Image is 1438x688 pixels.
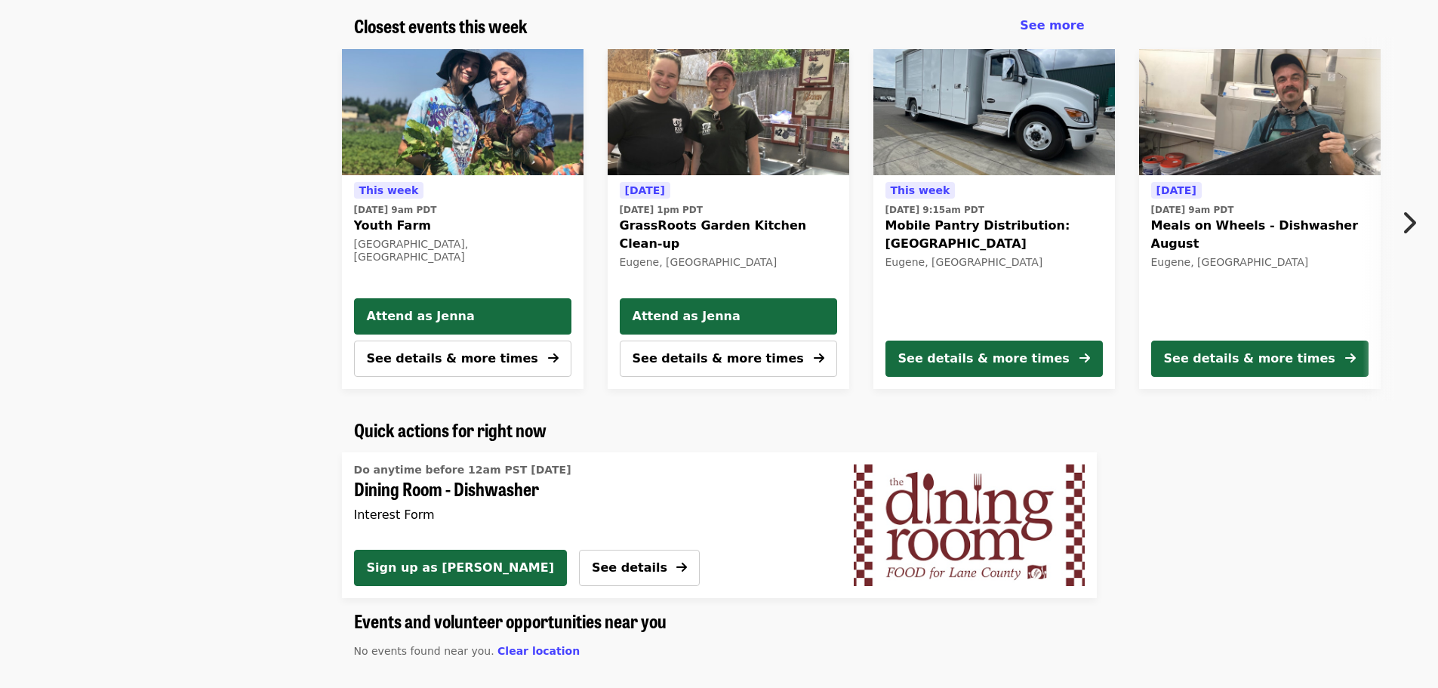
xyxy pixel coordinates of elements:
[1079,351,1090,366] i: arrow-right icon
[1139,49,1381,389] a: See details for "Meals on Wheels - Dishwasher August"
[367,351,538,366] span: See details & more times
[1151,203,1234,217] time: [DATE] 9am PDT
[1164,350,1335,368] div: See details & more times
[873,49,1115,176] img: Mobile Pantry Distribution: Bethel School District organized by FOOD For Lane County
[814,351,824,366] i: arrow-right icon
[1388,202,1438,244] button: Next item
[1020,18,1084,32] span: See more
[620,181,837,272] a: See details for "GrassRoots Garden Kitchen Clean-up"
[354,550,567,586] button: Sign up as [PERSON_NAME]
[620,256,837,269] div: Eugene, [GEOGRAPHIC_DATA]
[1345,351,1356,366] i: arrow-right icon
[633,307,824,325] span: Attend as Jenna
[620,341,837,377] button: See details & more times
[1156,184,1196,196] span: [DATE]
[620,217,837,253] span: GrassRoots Garden Kitchen Clean-up
[885,341,1103,377] button: See details & more times
[354,181,571,267] a: See details for "Youth Farm"
[633,351,804,366] span: See details & more times
[1401,208,1416,237] i: chevron-right icon
[873,49,1115,389] a: See details for "Mobile Pantry Distribution: Bethel School District"
[354,645,494,657] span: No events found near you.
[354,508,435,522] span: Interest Form
[354,217,571,235] span: Youth Farm
[367,307,559,325] span: Attend as Jenna
[354,12,528,39] span: Closest events this week
[608,49,849,176] img: GrassRoots Garden Kitchen Clean-up organized by FOOD For Lane County
[579,550,700,586] button: See details
[342,49,584,176] img: Youth Farm organized by FOOD For Lane County
[367,559,554,577] span: Sign up as [PERSON_NAME]
[354,15,528,37] a: Closest events this week
[354,238,571,264] div: [GEOGRAPHIC_DATA], [GEOGRAPHIC_DATA]
[676,560,687,575] i: arrow-right icon
[891,184,950,196] span: This week
[354,298,571,335] button: Attend as Jenna
[1151,256,1369,269] div: Eugene, [GEOGRAPHIC_DATA]
[354,478,818,500] span: Dining Room - Dishwasher
[359,184,419,196] span: This week
[885,217,1103,253] span: Mobile Pantry Distribution: [GEOGRAPHIC_DATA]
[497,645,580,657] span: Clear location
[592,560,667,575] span: See details
[1139,49,1381,176] img: Meals on Wheels - Dishwasher August organized by FOOD For Lane County
[354,458,818,530] a: See details for "Dining Room - Dishwasher"
[885,203,984,217] time: [DATE] 9:15am PDT
[1151,217,1369,253] span: Meals on Wheels - Dishwasher August
[854,464,1085,585] img: Dining Room - Dishwasher organized by FOOD For Lane County
[898,350,1070,368] div: See details & more times
[885,256,1103,269] div: Eugene, [GEOGRAPHIC_DATA]
[342,49,584,176] a: Youth Farm
[620,298,837,335] button: Attend as Jenna
[620,203,703,217] time: [DATE] 1pm PDT
[342,15,1097,37] div: Closest events this week
[497,643,580,659] button: Clear location
[548,351,559,366] i: arrow-right icon
[354,341,571,377] button: See details & more times
[625,184,665,196] span: [DATE]
[354,203,437,217] time: [DATE] 9am PDT
[354,464,571,476] span: Do anytime before 12am PST [DATE]
[354,416,547,443] span: Quick actions for right now
[354,607,667,634] span: Events and volunteer opportunities near you
[1151,341,1369,377] button: See details & more times
[1020,17,1084,35] a: See more
[608,49,849,176] a: GrassRoots Garden Kitchen Clean-up
[842,452,1097,597] a: Dining Room - Dishwasher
